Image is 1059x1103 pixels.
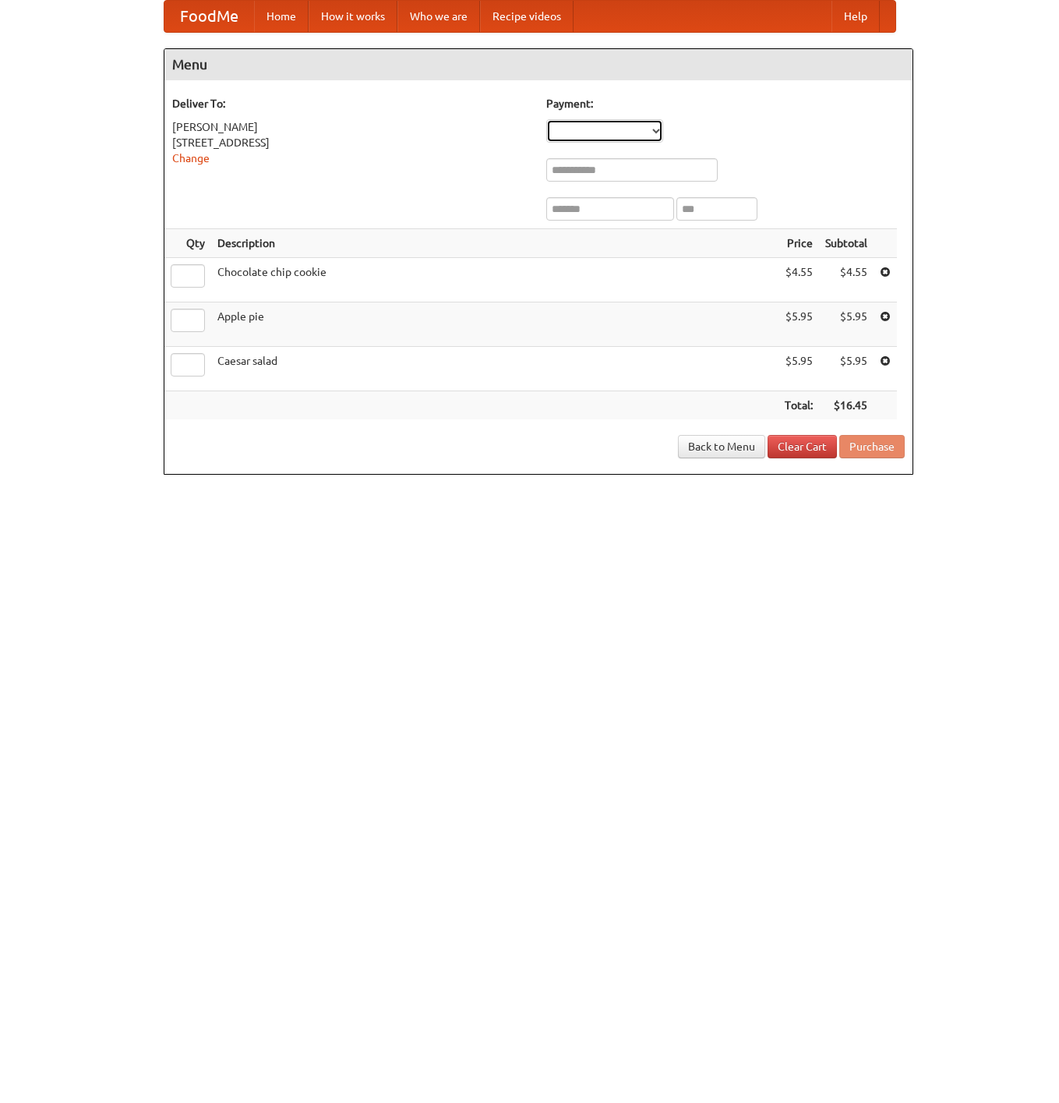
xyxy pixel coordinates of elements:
a: How it works [309,1,397,32]
a: Clear Cart [768,435,837,458]
th: Subtotal [819,229,874,258]
a: Who we are [397,1,480,32]
td: $4.55 [778,258,819,302]
a: FoodMe [164,1,254,32]
div: [STREET_ADDRESS] [172,135,531,150]
a: Help [831,1,880,32]
h5: Deliver To: [172,96,531,111]
td: $5.95 [819,347,874,391]
th: Description [211,229,778,258]
th: Total: [778,391,819,420]
h4: Menu [164,49,913,80]
a: Home [254,1,309,32]
a: Change [172,152,210,164]
td: Chocolate chip cookie [211,258,778,302]
a: Recipe videos [480,1,574,32]
td: $4.55 [819,258,874,302]
th: $16.45 [819,391,874,420]
td: $5.95 [778,347,819,391]
td: $5.95 [819,302,874,347]
h5: Payment: [546,96,905,111]
th: Qty [164,229,211,258]
td: $5.95 [778,302,819,347]
td: Caesar salad [211,347,778,391]
button: Purchase [839,435,905,458]
th: Price [778,229,819,258]
div: [PERSON_NAME] [172,119,531,135]
td: Apple pie [211,302,778,347]
a: Back to Menu [678,435,765,458]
